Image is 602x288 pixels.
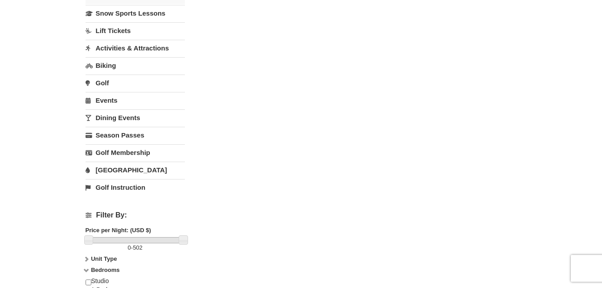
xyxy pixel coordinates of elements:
[86,127,185,143] a: Season Passes
[86,92,185,109] a: Events
[86,75,185,91] a: Golf
[86,40,185,56] a: Activities & Attractions
[86,227,151,234] strong: Price per Night: (USD $)
[86,5,185,21] a: Snow Sports Lessons
[133,244,143,251] span: 502
[86,57,185,74] a: Biking
[86,211,185,219] h4: Filter By:
[128,244,131,251] span: 0
[86,243,185,252] label: -
[91,267,119,273] strong: Bedrooms
[86,22,185,39] a: Lift Tickets
[91,255,117,262] strong: Unit Type
[86,179,185,196] a: Golf Instruction
[86,109,185,126] a: Dining Events
[86,162,185,178] a: [GEOGRAPHIC_DATA]
[86,144,185,161] a: Golf Membership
